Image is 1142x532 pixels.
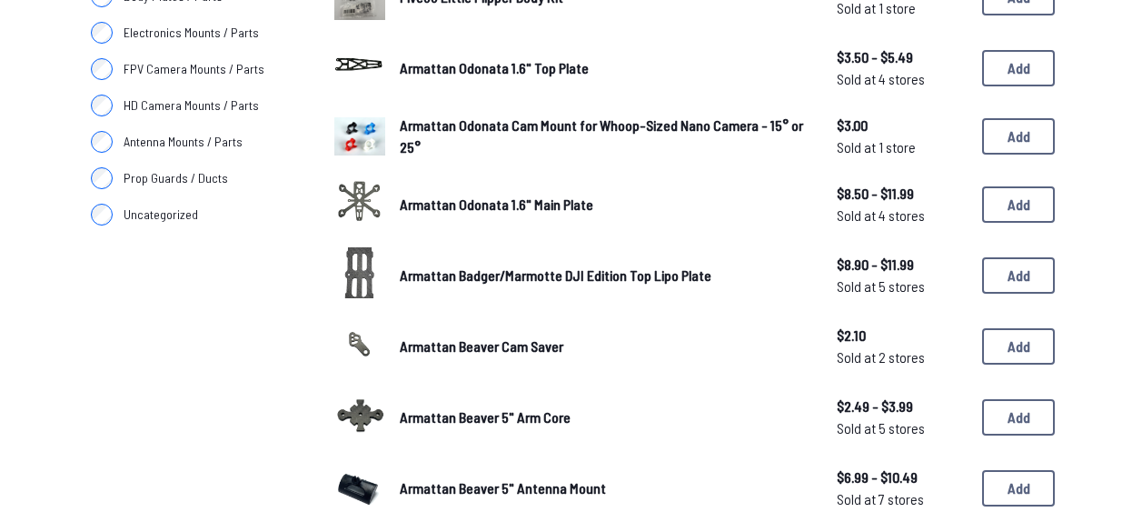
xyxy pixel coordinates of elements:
[91,22,113,44] input: Electronics Mounts / Parts
[334,460,385,517] a: image
[982,328,1055,365] button: Add
[334,247,385,304] a: image
[400,336,808,357] a: Armattan Beaver Cam Saver
[982,470,1055,507] button: Add
[837,205,968,226] span: Sold at 4 stores
[837,396,968,417] span: $2.49 - $3.99
[400,57,808,79] a: Armattan Odonata 1.6" Top Plate
[334,176,385,233] a: image
[91,167,113,189] input: Prop Guards / Ducts
[91,95,113,116] input: HD Camera Mounts / Parts
[837,417,968,439] span: Sold at 5 stores
[91,58,113,80] input: FPV Camera Mounts / Parts
[334,318,385,375] a: image
[837,488,968,510] span: Sold at 7 stores
[124,169,228,187] span: Prop Guards / Ducts
[91,204,113,226] input: Uncategorized
[334,176,385,227] img: image
[124,206,198,224] span: Uncategorized
[837,276,968,297] span: Sold at 5 stores
[400,194,808,216] a: Armattan Odonata 1.6" Main Plate
[982,118,1055,155] button: Add
[334,460,385,511] img: image
[837,68,968,90] span: Sold at 4 stores
[837,467,968,488] span: $6.99 - $10.49
[400,265,808,286] a: Armattan Badger/Marmotte DJI Edition Top Lipo Plate
[837,325,968,346] span: $2.10
[334,318,385,369] img: image
[334,117,385,156] img: image
[400,115,808,158] a: Armattan Odonata Cam Mount for Whoop-Sized Nano Camera - 15° or 25°
[837,46,968,68] span: $3.50 - $5.49
[400,407,808,428] a: Armattan Beaver 5" Arm Core
[124,24,259,42] span: Electronics Mounts / Parts
[982,257,1055,294] button: Add
[124,96,259,115] span: HD Camera Mounts / Parts
[982,399,1055,436] button: Add
[334,389,385,446] a: image
[837,254,968,276] span: $8.90 - $11.99
[400,59,589,76] span: Armattan Odonata 1.6" Top Plate
[400,477,808,499] a: Armattan Beaver 5" Antenna Mount
[334,389,385,440] img: image
[334,40,385,91] img: image
[982,186,1055,223] button: Add
[400,266,711,284] span: Armattan Badger/Marmotte DJI Edition Top Lipo Plate
[124,133,243,151] span: Antenna Mounts / Parts
[334,40,385,96] a: image
[400,479,606,497] span: Armattan Beaver 5" Antenna Mount
[400,116,803,156] span: Armattan Odonata Cam Mount for Whoop-Sized Nano Camera - 15° or 25°
[334,226,385,320] img: image
[400,196,593,213] span: Armattan Odonata 1.6" Main Plate
[400,337,563,355] span: Armattan Beaver Cam Saver
[837,136,968,158] span: Sold at 1 store
[982,50,1055,86] button: Add
[837,346,968,368] span: Sold at 2 stores
[837,183,968,205] span: $8.50 - $11.99
[91,131,113,153] input: Antenna Mounts / Parts
[400,408,571,426] span: Armattan Beaver 5" Arm Core
[124,60,264,78] span: FPV Camera Mounts / Parts
[837,115,968,136] span: $3.00
[334,111,385,162] a: image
